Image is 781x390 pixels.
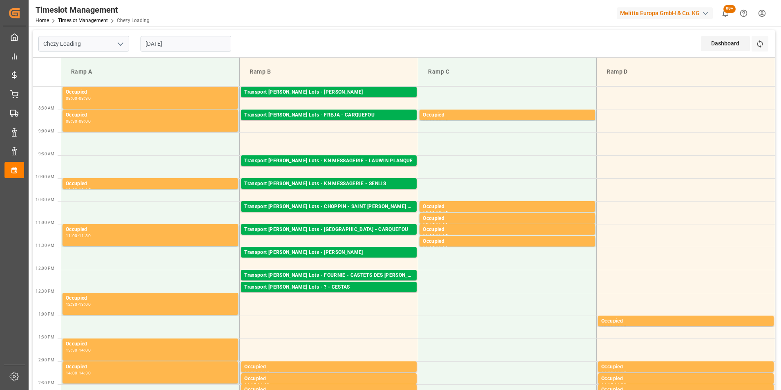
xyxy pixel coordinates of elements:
[38,312,54,316] span: 1:00 PM
[257,371,269,375] div: 14:15
[244,363,413,371] div: Occupied
[36,18,49,23] a: Home
[244,371,256,375] div: 14:00
[617,5,716,21] button: Melitta Europa GmbH & Co. KG
[425,64,590,79] div: Ramp C
[244,157,413,165] div: Transport [PERSON_NAME] Lots - KN MESSAGERIE - LAUWIN PLANQUE
[423,238,592,246] div: Occupied
[79,188,91,192] div: 10:15
[244,257,413,264] div: Pallets: 16,TU: 448,City: CARQUEFOU,Arrival: [DATE] 00:00:00
[36,220,54,225] span: 11:00 AM
[244,280,413,287] div: Pallets: 3,TU: 56,City: CASTETS DES [PERSON_NAME],Arrival: [DATE] 00:00:00
[423,246,435,249] div: 11:15
[244,271,413,280] div: Transport [PERSON_NAME] Lots - FOURNIE - CASTETS DES [PERSON_NAME]
[36,289,54,294] span: 12:30 PM
[613,371,614,375] div: -
[601,371,613,375] div: 14:00
[244,234,413,241] div: Pallets: 15,TU: 1262,City: CARQUEFOU,Arrival: [DATE] 00:00:00
[78,348,79,352] div: -
[38,129,54,133] span: 9:00 AM
[79,96,91,100] div: 08:30
[734,4,753,22] button: Help Center
[723,5,736,13] span: 99+
[78,96,79,100] div: -
[436,234,448,238] div: 11:15
[246,64,411,79] div: Ramp B
[79,303,91,306] div: 13:00
[435,246,436,249] div: -
[114,38,126,50] button: open menu
[66,96,78,100] div: 08:00
[66,348,78,352] div: 13:30
[256,383,257,387] div: -
[256,371,257,375] div: -
[244,88,413,96] div: Transport [PERSON_NAME] Lots - [PERSON_NAME]
[244,375,413,383] div: Occupied
[244,165,413,172] div: Pallets: ,TU: 136,City: LAUWIN PLANQUE,Arrival: [DATE] 00:00:00
[244,211,413,218] div: Pallets: 1,TU: 815,City: [GEOGRAPHIC_DATA][PERSON_NAME],Arrival: [DATE] 00:00:00
[244,119,413,126] div: Pallets: 12,TU: 1014,City: CARQUEFOU,Arrival: [DATE] 00:00:00
[58,18,108,23] a: Timeslot Management
[435,119,436,123] div: -
[436,211,448,215] div: 10:45
[423,223,435,226] div: 10:45
[78,188,79,192] div: -
[244,383,256,387] div: 14:15
[423,215,592,223] div: Occupied
[613,325,614,329] div: -
[66,88,235,96] div: Occupied
[435,223,436,226] div: -
[66,226,235,234] div: Occupied
[601,375,770,383] div: Occupied
[38,152,54,156] span: 9:30 AM
[244,188,413,195] div: Pallets: ,TU: 345,City: [GEOGRAPHIC_DATA],Arrival: [DATE] 00:00:00
[423,111,592,119] div: Occupied
[244,226,413,234] div: Transport [PERSON_NAME] Lots - [GEOGRAPHIC_DATA] - CARQUEFOU
[38,106,54,110] span: 8:30 AM
[66,363,235,371] div: Occupied
[423,119,435,123] div: 08:30
[66,188,78,192] div: 10:00
[78,371,79,375] div: -
[614,325,626,329] div: 13:15
[244,203,413,211] div: Transport [PERSON_NAME] Lots - CHOPPIN - SAINT [PERSON_NAME] DU CRAU
[613,383,614,387] div: -
[423,203,592,211] div: Occupied
[435,211,436,215] div: -
[66,371,78,375] div: 14:00
[423,211,435,215] div: 10:30
[244,96,413,103] div: Pallets: 2,TU: 101,City: [GEOGRAPHIC_DATA],Arrival: [DATE] 00:00:00
[244,291,413,298] div: Pallets: 1,TU: 242,City: [GEOGRAPHIC_DATA],Arrival: [DATE] 00:00:00
[36,243,54,248] span: 11:30 AM
[436,119,448,123] div: 08:45
[78,119,79,123] div: -
[716,4,734,22] button: show 100 new notifications
[435,234,436,238] div: -
[244,180,413,188] div: Transport [PERSON_NAME] Lots - KN MESSAGERIE - SENLIS
[614,383,626,387] div: 14:30
[617,7,713,19] div: Melitta Europa GmbH & Co. KG
[66,180,235,188] div: Occupied
[36,197,54,202] span: 10:30 AM
[244,249,413,257] div: Transport [PERSON_NAME] Lots - [PERSON_NAME]
[66,303,78,306] div: 12:30
[141,36,231,52] input: DD-MM-YYYY
[244,111,413,119] div: Transport [PERSON_NAME] Lots - FREJA - CARQUEFOU
[66,294,235,303] div: Occupied
[66,119,78,123] div: 08:30
[68,64,233,79] div: Ramp A
[601,325,613,329] div: 13:00
[38,36,129,52] input: Type to search/select
[244,283,413,291] div: Transport [PERSON_NAME] Lots - ? - CESTAS
[79,348,91,352] div: 14:00
[601,317,770,325] div: Occupied
[38,381,54,385] span: 2:30 PM
[257,383,269,387] div: 14:30
[423,226,592,234] div: Occupied
[38,335,54,339] span: 1:30 PM
[701,36,750,51] div: Dashboard
[601,383,613,387] div: 14:15
[79,371,91,375] div: 14:30
[601,363,770,371] div: Occupied
[78,234,79,238] div: -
